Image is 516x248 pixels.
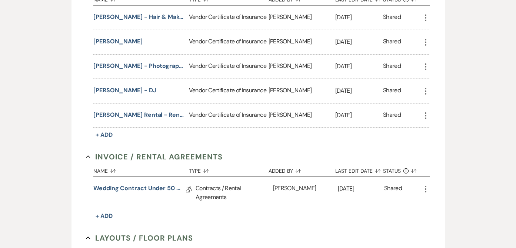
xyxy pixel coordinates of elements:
[189,79,269,103] div: Vendor Certificate of Insurance
[383,13,401,23] div: Shared
[383,62,401,72] div: Shared
[335,62,383,71] p: [DATE]
[269,54,335,79] div: [PERSON_NAME]
[196,177,273,209] div: Contracts / Rental Agreements
[269,30,335,54] div: [PERSON_NAME]
[189,162,269,176] button: Type
[383,168,401,173] span: Status
[383,37,401,47] div: Shared
[338,184,384,194] p: [DATE]
[189,103,269,128] div: Vendor Certificate of Insurance
[335,37,383,47] p: [DATE]
[273,177,338,209] div: [PERSON_NAME]
[96,212,113,220] span: + Add
[93,62,186,70] button: [PERSON_NAME] - Photographer
[93,13,186,22] button: [PERSON_NAME] - Hair & Makeup
[93,184,186,195] a: Wedding Contract Under 50 With Rentals Included
[93,130,115,140] button: + Add
[269,6,335,30] div: [PERSON_NAME]
[384,184,402,202] div: Shared
[189,6,269,30] div: Vendor Certificate of Insurance
[93,37,143,46] button: [PERSON_NAME]
[383,86,401,96] div: Shared
[383,162,421,176] button: Status
[383,110,401,120] div: Shared
[269,162,335,176] button: Added By
[335,13,383,22] p: [DATE]
[86,151,223,162] button: Invoice / Rental Agreements
[335,110,383,120] p: [DATE]
[86,232,193,244] button: Layouts / Floor Plans
[189,30,269,54] div: Vendor Certificate of Insurance
[93,110,186,119] button: [PERSON_NAME] Rental - Rentals
[335,162,383,176] button: Last Edit Date
[93,211,115,221] button: + Add
[189,54,269,79] div: Vendor Certificate of Insurance
[96,131,113,139] span: + Add
[269,103,335,128] div: [PERSON_NAME]
[93,86,156,95] button: [PERSON_NAME] - DJ
[93,162,189,176] button: Name
[269,79,335,103] div: [PERSON_NAME]
[335,86,383,96] p: [DATE]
